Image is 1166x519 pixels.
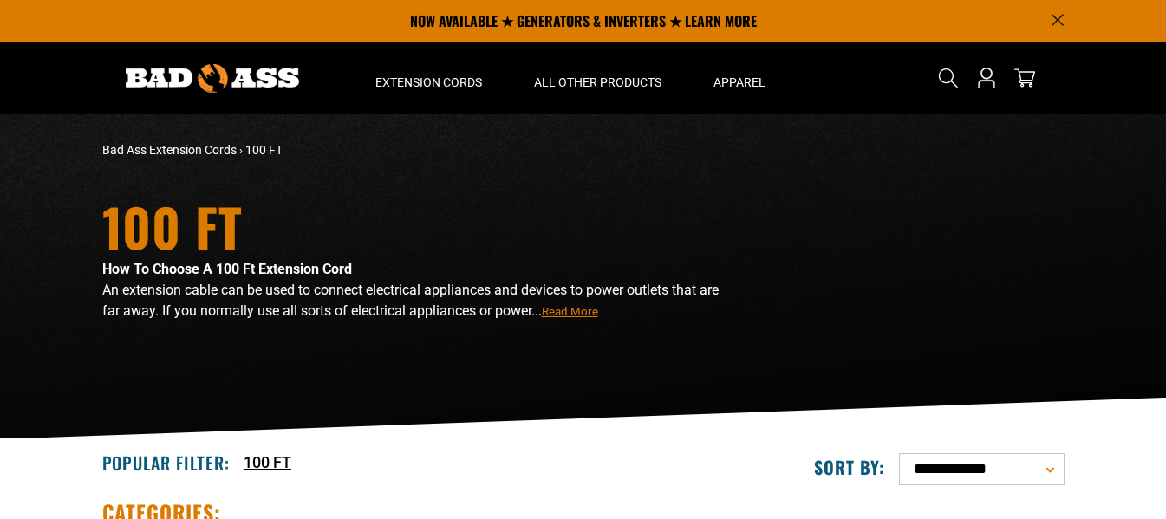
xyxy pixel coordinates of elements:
summary: Apparel [687,42,791,114]
summary: Extension Cords [349,42,508,114]
span: Apparel [713,75,765,90]
span: › [239,143,243,157]
span: Read More [542,305,598,318]
label: Sort by: [814,456,885,478]
h1: 100 FT [102,200,735,252]
strong: How To Choose A 100 Ft Extension Cord [102,261,352,277]
summary: All Other Products [508,42,687,114]
span: All Other Products [534,75,661,90]
p: An extension cable can be used to connect electrical appliances and devices to power outlets that... [102,280,735,321]
summary: Search [935,64,962,92]
span: Extension Cords [375,75,482,90]
a: 100 FT [244,451,291,474]
a: Bad Ass Extension Cords [102,143,237,157]
h2: Popular Filter: [102,451,230,474]
img: Bad Ass Extension Cords [126,64,299,93]
nav: breadcrumbs [102,141,735,159]
span: 100 FT [245,143,283,157]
